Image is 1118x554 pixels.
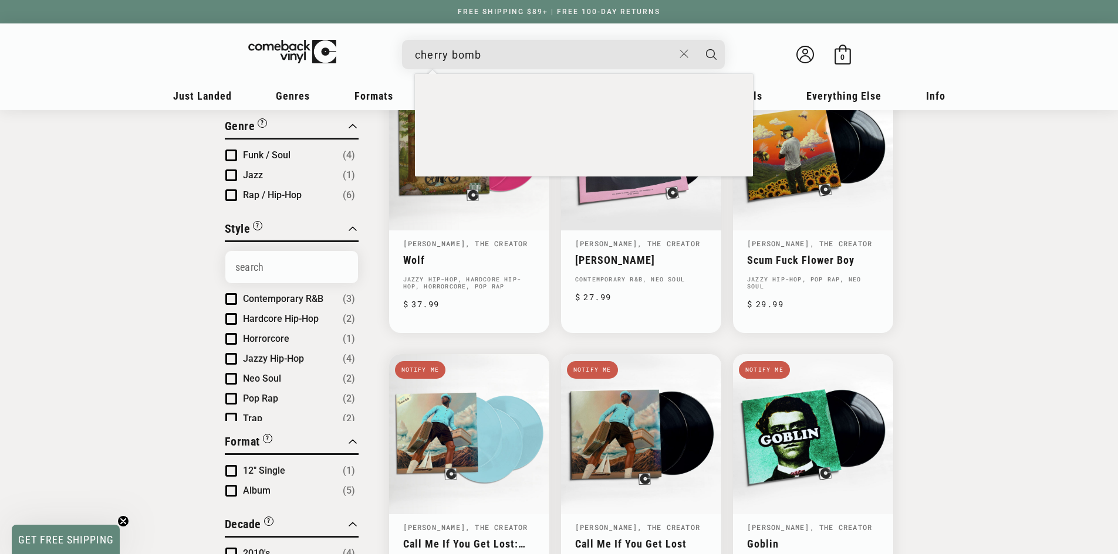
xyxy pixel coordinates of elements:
[276,90,310,102] span: Genres
[343,332,355,346] span: Number of products: (1)
[12,525,120,554] div: GET FREE SHIPPINGClose teaser
[243,393,278,404] span: Pop Rap
[225,117,268,138] button: Filter by Genre
[354,90,393,102] span: Formats
[243,169,263,181] span: Jazz
[225,251,358,283] input: Search Options
[343,372,355,386] span: Number of products: (2)
[343,484,355,498] span: Number of products: (5)
[343,392,355,406] span: Number of products: (2)
[926,90,945,102] span: Info
[403,522,528,532] a: [PERSON_NAME], The Creator
[575,522,700,532] a: [PERSON_NAME], The Creator
[415,43,674,67] input: When autocomplete results are available use up and down arrows to review and enter to select
[243,149,291,161] span: Funk / Soul
[575,538,707,550] a: Call Me If You Get Lost
[117,515,129,527] button: Close teaser
[18,533,114,546] span: GET FREE SHIPPING
[243,413,262,424] span: Trap
[747,538,879,550] a: Goblin
[173,90,232,102] span: Just Landed
[243,333,289,344] span: Horrorcore
[446,8,672,16] a: FREE SHIPPING $89+ | FREE 100-DAY RETURNS
[575,254,707,266] a: [PERSON_NAME]
[243,313,319,324] span: Hardcore Hip-Hop
[225,222,251,236] span: Style
[747,239,872,248] a: [PERSON_NAME], The Creator
[403,538,535,550] a: Call Me If You Get Lost: The Estate Sale
[806,90,881,102] span: Everything Else
[343,312,355,326] span: Number of products: (2)
[243,373,281,384] span: Neo Soul
[225,517,261,531] span: Decade
[747,254,879,266] a: Scum Fuck Flower Boy
[697,40,726,69] button: Search
[343,188,355,202] span: Number of products: (6)
[403,254,535,266] a: Wolf
[225,220,263,240] button: Filter by Style
[343,292,355,306] span: Number of products: (3)
[343,168,355,182] span: Number of products: (1)
[575,239,700,248] a: [PERSON_NAME], The Creator
[225,515,273,536] button: Filter by Decade
[343,148,355,162] span: Number of products: (4)
[225,434,260,448] span: Format
[243,189,302,200] span: Rap / Hip-Hop
[243,353,304,364] span: Jazzy Hip-Hop
[673,41,695,67] button: Close
[343,464,355,478] span: Number of products: (1)
[343,352,355,366] span: Number of products: (4)
[225,119,255,133] span: Genre
[225,433,272,453] button: Filter by Format
[243,293,323,304] span: Contemporary R&B
[343,412,355,426] span: Number of products: (2)
[747,522,872,532] a: [PERSON_NAME], The Creator
[243,485,271,496] span: Album
[840,53,845,62] span: 0
[403,239,528,248] a: [PERSON_NAME], The Creator
[243,465,285,476] span: 12" Single
[402,40,725,69] div: Search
